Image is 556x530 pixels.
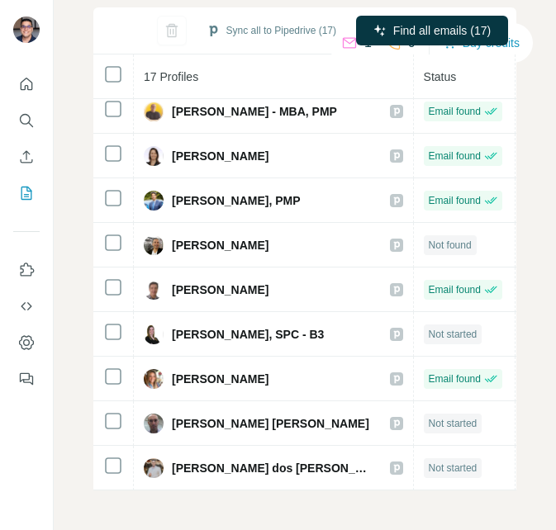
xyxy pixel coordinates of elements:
[13,106,40,135] button: Search
[13,291,40,321] button: Use Surfe API
[429,416,478,431] span: Not started
[13,364,40,394] button: Feedback
[429,461,478,476] span: Not started
[429,149,481,163] span: Email found
[172,415,369,432] span: [PERSON_NAME] [PERSON_NAME]
[13,69,40,99] button: Quick start
[13,142,40,172] button: Enrich CSV
[172,282,268,298] span: [PERSON_NAME]
[144,324,164,344] img: Avatar
[172,192,301,209] span: [PERSON_NAME], PMP
[144,70,198,83] span: 17 Profiles
[144,191,164,211] img: Avatar
[144,146,164,166] img: Avatar
[429,193,481,208] span: Email found
[429,104,481,119] span: Email found
[144,369,164,389] img: Avatar
[429,282,481,297] span: Email found
[429,371,481,386] span: Email found
[172,326,324,343] span: [PERSON_NAME], SPC - B3
[13,328,40,357] button: Dashboard
[144,235,164,255] img: Avatar
[172,371,268,387] span: [PERSON_NAME]
[13,255,40,285] button: Use Surfe on LinkedIn
[13,17,40,43] img: Avatar
[172,148,268,164] span: [PERSON_NAME]
[144,102,164,121] img: Avatar
[424,70,457,83] span: Status
[144,280,164,300] img: Avatar
[429,238,472,253] span: Not found
[393,22,491,39] span: Find all emails (17)
[13,178,40,208] button: My lists
[429,327,478,342] span: Not started
[356,16,508,45] button: Find all emails (17)
[172,103,337,120] span: [PERSON_NAME] - MBA, PMP
[172,237,268,253] span: [PERSON_NAME]
[172,460,373,476] span: [PERSON_NAME] dos [PERSON_NAME]
[144,414,164,433] img: Avatar
[195,18,348,43] button: Sync all to Pipedrive (17)
[144,458,164,478] img: Avatar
